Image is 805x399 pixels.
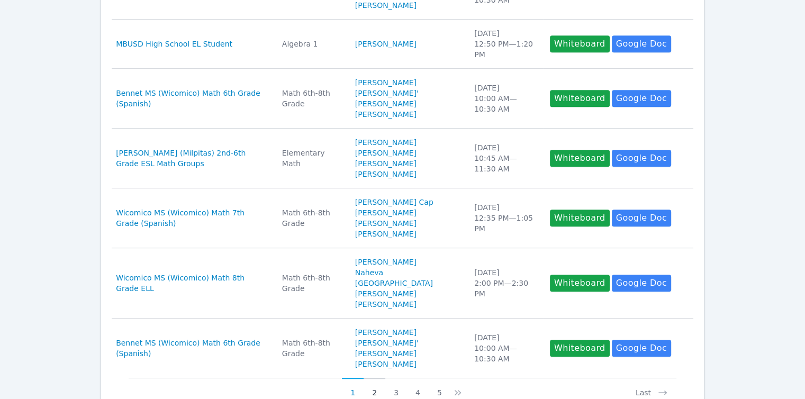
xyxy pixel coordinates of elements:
a: Bennet MS (Wicomico) Math 6th Grade (Spanish) [116,88,269,109]
button: Whiteboard [550,90,610,107]
a: [PERSON_NAME] [355,327,417,338]
a: MBUSD High School EL Student [116,39,232,49]
div: Math 6th-8th Grade [282,338,342,359]
a: Naheva [GEOGRAPHIC_DATA] [355,267,462,288]
button: Whiteboard [550,340,610,357]
button: 5 [429,378,450,398]
a: [PERSON_NAME] [355,137,417,148]
button: 1 [342,378,364,398]
a: [PERSON_NAME] [355,218,417,229]
div: Math 6th-8th Grade [282,207,342,229]
tr: MBUSD High School EL StudentAlgebra 1[PERSON_NAME][DATE]12:50 PM—1:20 PMWhiteboardGoogle Doc [112,20,693,69]
button: Whiteboard [550,35,610,52]
a: Google Doc [612,210,671,226]
a: [PERSON_NAME] [355,288,417,299]
a: Wicomico MS (Wicomico) Math 7th Grade (Spanish) [116,207,269,229]
a: Google Doc [612,340,671,357]
a: Google Doc [612,90,671,107]
button: Last [627,378,676,398]
button: 2 [364,378,385,398]
a: [PERSON_NAME] [355,77,417,88]
tr: [PERSON_NAME] (Milpitas) 2nd-6th Grade ESL Math GroupsElementary Math[PERSON_NAME][PERSON_NAME][P... [112,129,693,188]
a: [PERSON_NAME]' [PERSON_NAME] [355,88,462,109]
div: Math 6th-8th Grade [282,88,342,109]
a: [PERSON_NAME] [355,229,417,239]
button: Whiteboard [550,275,610,292]
a: [PERSON_NAME] [355,359,417,369]
tr: Bennet MS (Wicomico) Math 6th Grade (Spanish)Math 6th-8th Grade[PERSON_NAME][PERSON_NAME]' [PERSO... [112,69,693,129]
a: [PERSON_NAME] [355,169,417,179]
div: [DATE] 12:50 PM — 1:20 PM [474,28,537,60]
a: [PERSON_NAME] [355,207,417,218]
a: [PERSON_NAME] [355,39,417,49]
a: Google Doc [612,150,671,167]
button: 3 [385,378,407,398]
a: [PERSON_NAME] [355,299,417,310]
a: [PERSON_NAME] [355,257,417,267]
div: Algebra 1 [282,39,342,49]
a: [PERSON_NAME] [355,109,417,120]
a: Bennet MS (Wicomico) Math 6th Grade (Spanish) [116,338,269,359]
tr: Bennet MS (Wicomico) Math 6th Grade (Spanish)Math 6th-8th Grade[PERSON_NAME][PERSON_NAME]' [PERSO... [112,319,693,378]
div: [DATE] 10:00 AM — 10:30 AM [474,83,537,114]
button: 4 [407,378,429,398]
button: Whiteboard [550,210,610,226]
tr: Wicomico MS (Wicomico) Math 7th Grade (Spanish)Math 6th-8th Grade[PERSON_NAME] Cap[PERSON_NAME][P... [112,188,693,248]
a: [PERSON_NAME] Cap [355,197,433,207]
a: Wicomico MS (Wicomico) Math 8th Grade ELL [116,273,269,294]
a: [PERSON_NAME] [355,158,417,169]
a: Google Doc [612,275,671,292]
tr: Wicomico MS (Wicomico) Math 8th Grade ELLMath 6th-8th Grade[PERSON_NAME]Naheva [GEOGRAPHIC_DATA][... [112,248,693,319]
div: [DATE] 2:00 PM — 2:30 PM [474,267,537,299]
div: [DATE] 10:45 AM — 11:30 AM [474,142,537,174]
button: Whiteboard [550,150,610,167]
div: Math 6th-8th Grade [282,273,342,294]
div: [DATE] 10:00 AM — 10:30 AM [474,332,537,364]
a: [PERSON_NAME] (Milpitas) 2nd-6th Grade ESL Math Groups [116,148,269,169]
a: Google Doc [612,35,671,52]
div: Elementary Math [282,148,342,169]
div: [DATE] 12:35 PM — 1:05 PM [474,202,537,234]
a: [PERSON_NAME]' [PERSON_NAME] [355,338,462,359]
a: [PERSON_NAME] [355,148,417,158]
